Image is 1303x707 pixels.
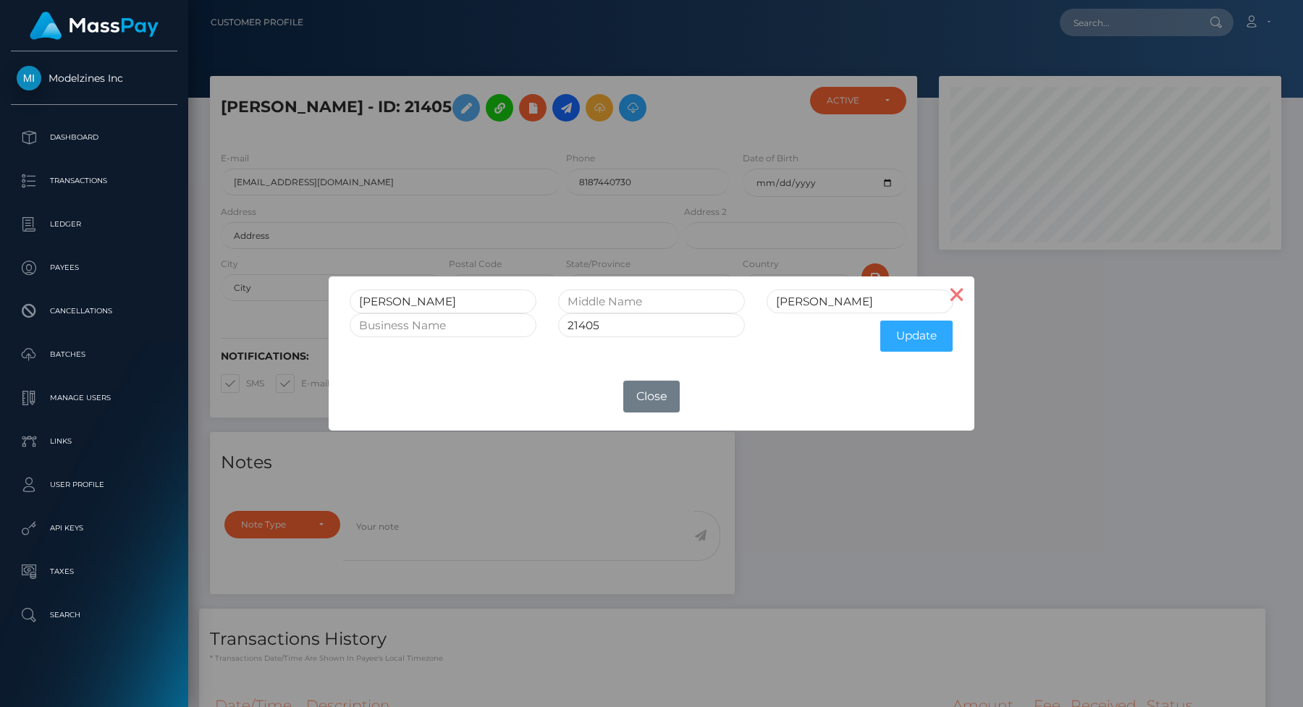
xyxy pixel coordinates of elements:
[17,257,172,279] p: Payees
[767,289,953,313] input: Last Name
[11,72,177,85] span: Modelzines Inc
[17,213,172,235] p: Ledger
[623,381,680,412] button: Close
[17,300,172,322] p: Cancellations
[880,321,953,352] button: Update
[17,127,172,148] p: Dashboard
[17,387,172,409] p: Manage Users
[558,313,745,337] input: Internal User Id
[17,561,172,583] p: Taxes
[940,276,974,311] button: Close this dialog
[17,170,172,192] p: Transactions
[17,474,172,496] p: User Profile
[558,289,745,313] input: Middle Name
[17,431,172,452] p: Links
[17,66,41,90] img: Modelzines Inc
[17,517,172,539] p: API Keys
[350,313,536,337] input: Business Name
[17,344,172,365] p: Batches
[17,604,172,626] p: Search
[30,12,159,40] img: MassPay Logo
[350,289,536,313] input: First Name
